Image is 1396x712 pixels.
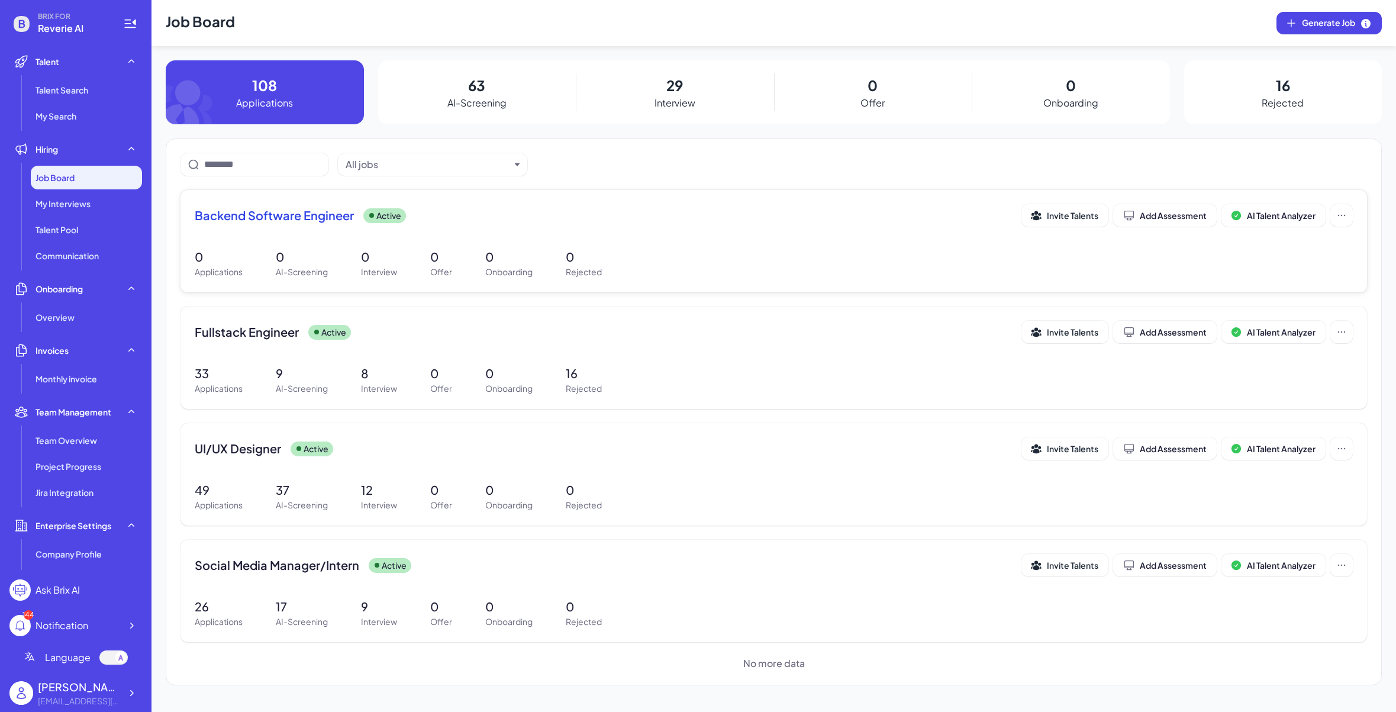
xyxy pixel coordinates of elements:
[36,311,75,323] span: Overview
[655,96,695,110] p: Interview
[566,266,602,278] p: Rejected
[195,616,243,628] p: Applications
[38,21,109,36] span: Reverie AI
[485,598,533,616] p: 0
[36,460,101,472] span: Project Progress
[1047,443,1098,454] span: Invite Talents
[276,481,328,499] p: 37
[1113,554,1217,576] button: Add Assessment
[276,616,328,628] p: AI-Screening
[566,499,602,511] p: Rejected
[1047,560,1098,571] span: Invite Talents
[485,365,533,382] p: 0
[195,266,243,278] p: Applications
[361,382,397,395] p: Interview
[361,266,397,278] p: Interview
[195,382,243,395] p: Applications
[868,75,878,96] p: 0
[485,382,533,395] p: Onboarding
[860,96,885,110] p: Offer
[1021,554,1108,576] button: Invite Talents
[24,610,33,620] div: 144
[430,382,452,395] p: Offer
[1221,437,1326,460] button: AI Talent Analyzer
[195,248,243,266] p: 0
[1021,437,1108,460] button: Invite Talents
[1021,204,1108,227] button: Invite Talents
[1123,559,1207,571] div: Add Assessment
[36,583,80,597] div: Ask Brix AI
[1047,210,1098,221] span: Invite Talents
[1221,554,1326,576] button: AI Talent Analyzer
[304,443,328,455] p: Active
[276,499,328,511] p: AI-Screening
[1113,321,1217,343] button: Add Assessment
[382,559,407,572] p: Active
[566,382,602,395] p: Rejected
[1276,75,1290,96] p: 16
[321,326,346,339] p: Active
[1221,321,1326,343] button: AI Talent Analyzer
[1302,17,1372,30] span: Generate Job
[1247,210,1316,221] span: AI Talent Analyzer
[743,656,805,671] span: No more data
[566,598,602,616] p: 0
[1113,437,1217,460] button: Add Assessment
[485,499,533,511] p: Onboarding
[195,481,243,499] p: 49
[1043,96,1098,110] p: Onboarding
[195,499,243,511] p: Applications
[36,373,97,385] span: Monthly invoice
[38,12,109,21] span: BRIX FOR
[1113,204,1217,227] button: Add Assessment
[195,207,354,224] span: Backend Software Engineer
[361,616,397,628] p: Interview
[36,110,76,122] span: My Search
[566,248,602,266] p: 0
[1066,75,1076,96] p: 0
[252,75,277,96] p: 108
[36,250,99,262] span: Communication
[361,248,397,266] p: 0
[1047,327,1098,337] span: Invite Talents
[36,344,69,356] span: Invoices
[430,266,452,278] p: Offer
[36,520,111,531] span: Enterprise Settings
[666,75,683,96] p: 29
[36,224,78,236] span: Talent Pool
[485,616,533,628] p: Onboarding
[38,679,121,695] div: Brad
[430,499,452,511] p: Offer
[430,481,452,499] p: 0
[485,481,533,499] p: 0
[195,598,243,616] p: 26
[447,96,507,110] p: AI-Screening
[1276,12,1382,34] button: Generate Job
[36,406,111,418] span: Team Management
[195,365,243,382] p: 33
[1123,443,1207,455] div: Add Assessment
[36,198,91,210] span: My Interviews
[276,365,328,382] p: 9
[430,598,452,616] p: 0
[1221,204,1326,227] button: AI Talent Analyzer
[36,84,88,96] span: Talent Search
[195,440,281,457] span: UI/UX Designer
[346,157,510,172] button: All jobs
[430,365,452,382] p: 0
[566,481,602,499] p: 0
[36,487,94,498] span: Jira Integration
[276,248,328,266] p: 0
[485,248,533,266] p: 0
[236,96,293,110] p: Applications
[1123,326,1207,338] div: Add Assessment
[346,157,378,172] div: All jobs
[276,382,328,395] p: AI-Screening
[36,172,75,183] span: Job Board
[430,616,452,628] p: Offer
[195,324,299,340] span: Fullstack Engineer
[38,695,121,707] div: hiring@reverie-ai.com
[361,365,397,382] p: 8
[36,56,59,67] span: Talent
[1247,327,1316,337] span: AI Talent Analyzer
